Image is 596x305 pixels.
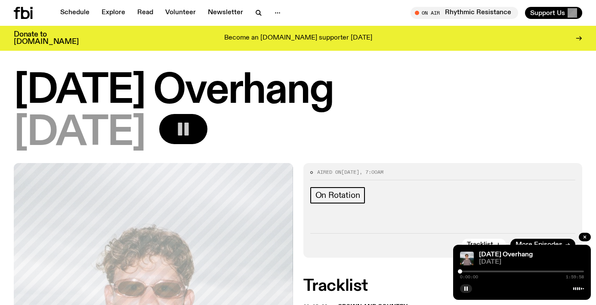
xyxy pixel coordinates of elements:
p: Become an [DOMAIN_NAME] supporter [DATE] [224,34,372,42]
a: Newsletter [203,7,248,19]
span: , 7:00am [359,169,383,176]
a: Explore [96,7,130,19]
span: More Episodes [516,242,562,248]
span: Aired on [317,169,341,176]
button: Tracklist [462,239,506,251]
a: More Episodes [510,239,575,251]
a: On Rotation [310,187,365,203]
span: Support Us [530,9,565,17]
img: Harrie Hastings stands in front of cloud-covered sky and rolling hills. He's wearing sunglasses a... [460,252,474,265]
span: On Rotation [315,191,360,200]
h2: Tracklist [303,278,583,294]
button: Support Us [525,7,582,19]
h3: Donate to [DOMAIN_NAME] [14,31,79,46]
h1: [DATE] Overhang [14,72,582,111]
span: [DATE] [14,114,145,153]
a: Read [132,7,158,19]
span: 1:59:58 [566,275,584,279]
a: [DATE] Overhang [479,251,533,258]
span: [DATE] [341,169,359,176]
a: Schedule [55,7,95,19]
span: [DATE] [479,259,584,265]
button: On AirRhythmic Resistance [411,7,518,19]
span: 0:00:00 [460,275,478,279]
span: Tracklist [467,242,493,248]
a: Volunteer [160,7,201,19]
